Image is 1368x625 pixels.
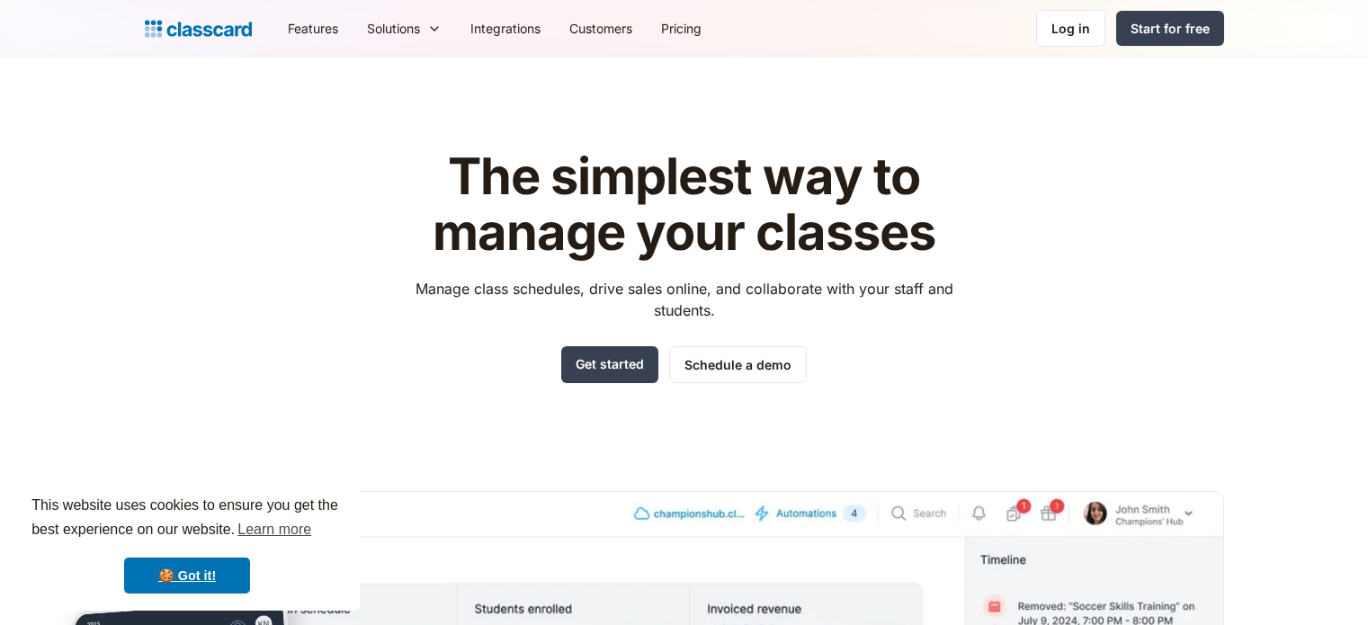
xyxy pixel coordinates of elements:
[1116,11,1224,46] a: Start for free
[1131,19,1210,38] div: Start for free
[124,558,250,594] a: dismiss cookie message
[1051,19,1090,38] div: Log in
[398,278,970,321] p: Manage class schedules, drive sales online, and collaborate with your staff and students.
[31,495,343,543] span: This website uses cookies to ensure you get the best experience on our website.
[14,478,360,611] div: cookieconsent
[647,8,716,49] a: Pricing
[555,8,647,49] a: Customers
[145,16,252,41] a: Logo
[1036,10,1105,47] a: Log in
[273,8,353,49] a: Features
[235,516,314,543] a: learn more about cookies
[367,19,420,38] div: Solutions
[669,346,807,383] a: Schedule a demo
[561,346,658,383] a: Get started
[353,8,456,49] div: Solutions
[456,8,555,49] a: Integrations
[398,149,970,260] h1: The simplest way to manage your classes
